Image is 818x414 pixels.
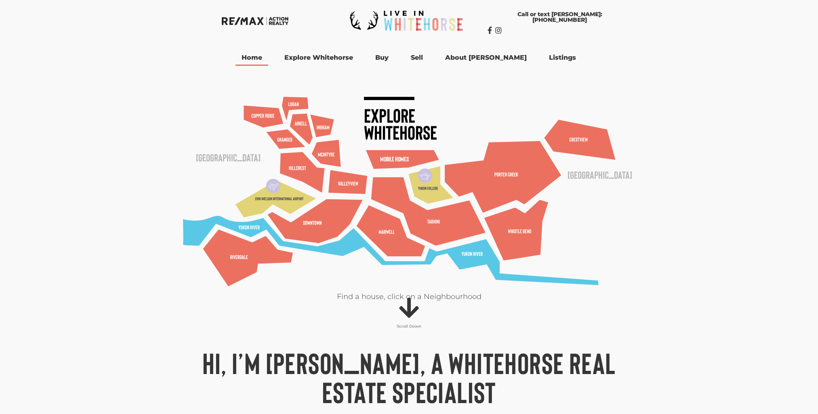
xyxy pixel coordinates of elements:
[196,151,261,163] text: [GEOGRAPHIC_DATA]
[568,168,632,181] text: [GEOGRAPHIC_DATA]
[543,50,582,66] a: Listings
[183,291,635,302] p: Find a house, click on a Neighbourhood
[439,50,533,66] a: About [PERSON_NAME]
[380,155,409,163] text: Mobile Homes
[187,50,631,66] nav: Menu
[236,50,268,66] a: Home
[364,103,415,127] text: Explore
[364,120,437,144] text: Whitehorse
[496,11,624,23] span: Call or text [PERSON_NAME]: [PHONE_NUMBER]
[405,50,429,66] a: Sell
[278,50,359,66] a: Explore Whitehorse
[369,50,395,66] a: Buy
[195,348,623,406] h1: Hi, I’m [PERSON_NAME], a Whitehorse Real Estate Specialist
[488,7,632,27] a: Call or text [PERSON_NAME]: [PHONE_NUMBER]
